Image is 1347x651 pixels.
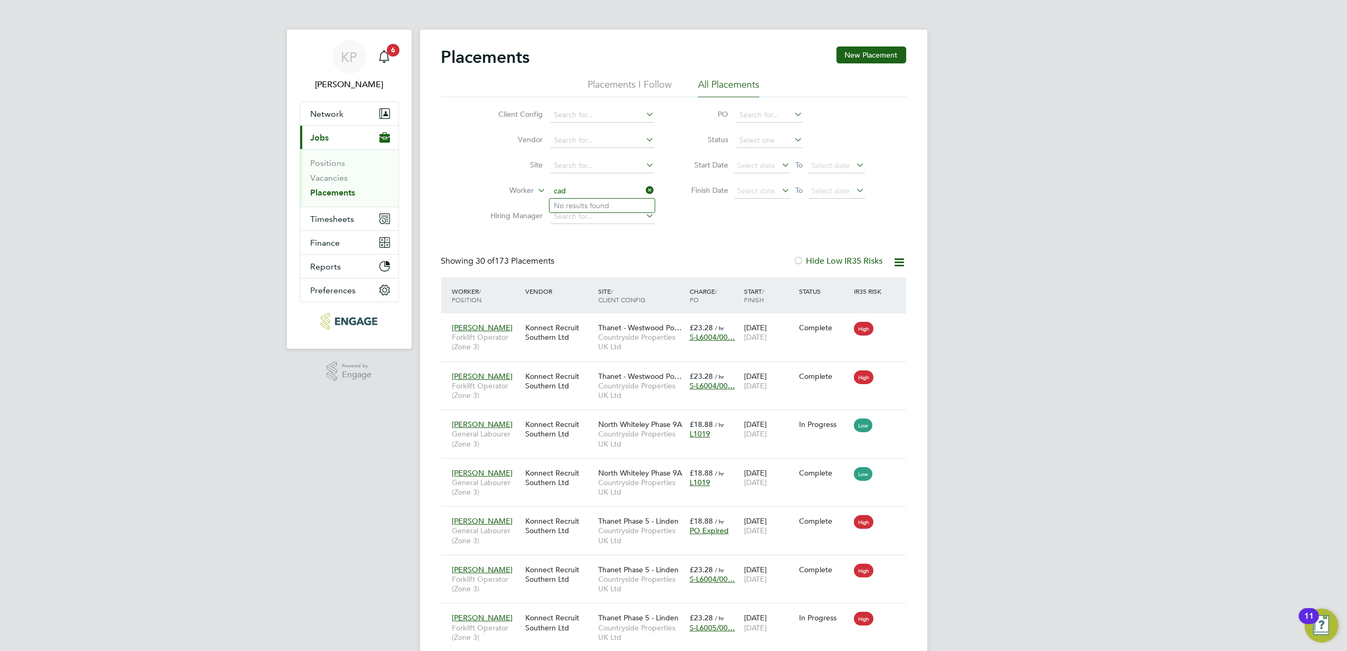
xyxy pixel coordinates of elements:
li: All Placements [698,78,759,97]
div: Konnect Recruit Southern Ltd [523,608,596,637]
a: 6 [374,40,395,74]
div: Konnect Recruit Southern Ltd [523,414,596,444]
span: £23.28 [690,323,713,332]
nav: Main navigation [287,30,412,349]
button: Finance [300,231,398,254]
span: General Labourer (Zone 3) [452,478,520,497]
span: / hr [715,421,724,429]
span: Countryside Properties UK Ltd [598,381,684,400]
button: New Placement [837,46,906,63]
span: Select date [738,186,776,196]
span: [DATE] [744,623,767,633]
label: Client Config [482,109,543,119]
span: Forklift Operator (Zone 3) [452,623,520,642]
span: Countryside Properties UK Ltd [598,332,684,351]
span: Thanet Phase 5 - Linden [598,565,679,574]
button: Network [300,102,398,125]
a: Vacancies [311,173,348,183]
div: Complete [799,371,849,381]
span: [DATE] [744,429,767,439]
span: S-L6004/00… [690,332,735,342]
span: / PO [690,287,717,304]
div: Worker [450,282,523,309]
span: Timesheets [311,214,355,224]
span: To [793,158,806,172]
span: Select date [812,186,850,196]
span: Countryside Properties UK Ltd [598,574,684,593]
span: Thanet - Westwood Po… [598,371,682,381]
a: [PERSON_NAME]Forklift Operator (Zone 3)Konnect Recruit Southern LtdThanet Phase 5 - LindenCountry... [450,607,906,616]
span: Forklift Operator (Zone 3) [452,574,520,593]
span: / hr [715,566,724,574]
div: IR35 Risk [851,282,888,301]
a: KP[PERSON_NAME] [300,40,399,91]
li: No results found [550,199,655,212]
label: Hide Low IR35 Risks [794,256,883,266]
label: Site [482,160,543,170]
span: 173 Placements [476,256,555,266]
label: Finish Date [681,185,729,195]
span: KP [341,50,357,64]
a: [PERSON_NAME]Forklift Operator (Zone 3)Konnect Recruit Southern LtdThanet Phase 5 - LindenCountry... [450,559,906,568]
div: Showing [441,256,557,267]
a: [PERSON_NAME]General Labourer (Zone 3)Konnect Recruit Southern LtdNorth Whiteley Phase 9ACountrys... [450,462,906,471]
a: Placements [311,188,356,198]
span: High [854,515,874,529]
div: [DATE] [741,511,796,541]
div: Complete [799,468,849,478]
button: Open Resource Center, 11 new notifications [1305,609,1339,643]
input: Search for... [551,159,655,173]
a: Positions [311,158,346,168]
span: 6 [387,44,400,57]
a: [PERSON_NAME]General Labourer (Zone 3)Konnect Recruit Southern LtdNorth Whiteley Phase 9ACountrys... [450,414,906,423]
span: [PERSON_NAME] [452,516,513,526]
span: / Finish [744,287,764,304]
input: Search for... [551,184,655,199]
span: [PERSON_NAME] [452,371,513,381]
span: / Client Config [598,287,645,304]
div: [DATE] [741,366,796,396]
span: [DATE] [744,332,767,342]
input: Search for... [551,108,655,123]
div: Status [796,282,851,301]
span: / hr [715,517,724,525]
div: In Progress [799,420,849,429]
div: 11 [1304,616,1314,630]
span: High [854,370,874,384]
span: [PERSON_NAME] [452,613,513,622]
span: [PERSON_NAME] [452,420,513,429]
div: Konnect Recruit Southern Ltd [523,560,596,589]
span: Forklift Operator (Zone 3) [452,332,520,351]
span: [DATE] [744,574,767,584]
span: £18.88 [690,420,713,429]
span: General Labourer (Zone 3) [452,429,520,448]
span: Thanet Phase 5 - Linden [598,516,679,526]
button: Reports [300,255,398,278]
a: [PERSON_NAME]Forklift Operator (Zone 3)Konnect Recruit Southern LtdThanet - Westwood Po…Countrysi... [450,317,906,326]
span: 30 of [476,256,495,266]
label: Start Date [681,160,729,170]
span: £18.88 [690,516,713,526]
img: konnectrecruit-logo-retina.png [321,313,377,330]
span: [PERSON_NAME] [452,565,513,574]
label: Hiring Manager [482,211,543,220]
span: Countryside Properties UK Ltd [598,429,684,448]
span: Countryside Properties UK Ltd [598,478,684,497]
div: Site [596,282,687,309]
span: Jobs [311,133,329,143]
input: Search for... [736,108,803,123]
a: [PERSON_NAME]General Labourer (Zone 3)Konnect Recruit Southern LtdThanet Phase 5 - LindenCountrys... [450,510,906,519]
span: / hr [715,324,724,332]
span: [PERSON_NAME] [452,323,513,332]
div: Konnect Recruit Southern Ltd [523,366,596,396]
input: Search for... [551,133,655,148]
span: Powered by [342,361,371,370]
span: [DATE] [744,478,767,487]
span: £18.88 [690,468,713,478]
span: / hr [715,373,724,380]
div: Complete [799,323,849,332]
div: [DATE] [741,414,796,444]
span: Reports [311,262,341,272]
a: [PERSON_NAME]Forklift Operator (Zone 3)Konnect Recruit Southern LtdThanet - Westwood Po…Countrysi... [450,366,906,375]
div: Vendor [523,282,596,301]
